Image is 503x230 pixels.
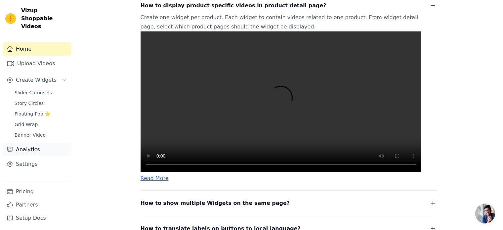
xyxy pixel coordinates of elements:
img: Vizup [5,13,16,24]
button: How to display product specific videos in product detail page? [141,1,437,10]
a: Slider Carousels [11,88,71,97]
img: website_grey.svg [11,17,16,23]
a: Floating-Pop ⭐ [11,109,71,118]
img: logo_orange.svg [11,11,16,16]
div: v 4.0.25 [19,11,32,16]
div: Keywords by Traffic [73,39,111,43]
div: Domain: [DOMAIN_NAME] [17,17,73,23]
span: Slider Carousels [15,89,52,96]
button: How to show multiple Widgets on the same page? [141,199,437,208]
span: How to display product specific videos in product detail page? [141,1,326,10]
a: Upload Videos [3,57,71,70]
span: Vizup Shoppable Videos [21,7,68,30]
a: Partners [3,198,71,211]
span: Story Circles [15,100,44,107]
a: Read More [141,175,169,181]
a: Grid Wrap [11,120,71,129]
span: Grid Wrap [15,121,38,128]
img: tab_domain_overview_orange.svg [18,38,23,44]
div: Domain Overview [25,39,59,43]
a: Pricing [3,185,71,198]
a: Setup Docs [3,211,71,225]
span: Banner Video [15,132,46,138]
span: Create Widgets [16,76,57,84]
a: Home [3,42,71,56]
a: Banner Video [11,130,71,140]
span: How to show multiple Widgets on the same page? [141,199,290,208]
span: Floating-Pop ⭐ [15,111,50,117]
button: Create Widgets [3,73,71,87]
a: Open chat [475,204,495,223]
a: Settings [3,158,71,171]
a: Analytics [3,143,71,156]
img: tab_keywords_by_traffic_grey.svg [66,38,71,44]
a: Story Circles [11,99,71,108]
p: Create one widget per product. Each widget to contain videos related to one product. From widget ... [141,13,421,172]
